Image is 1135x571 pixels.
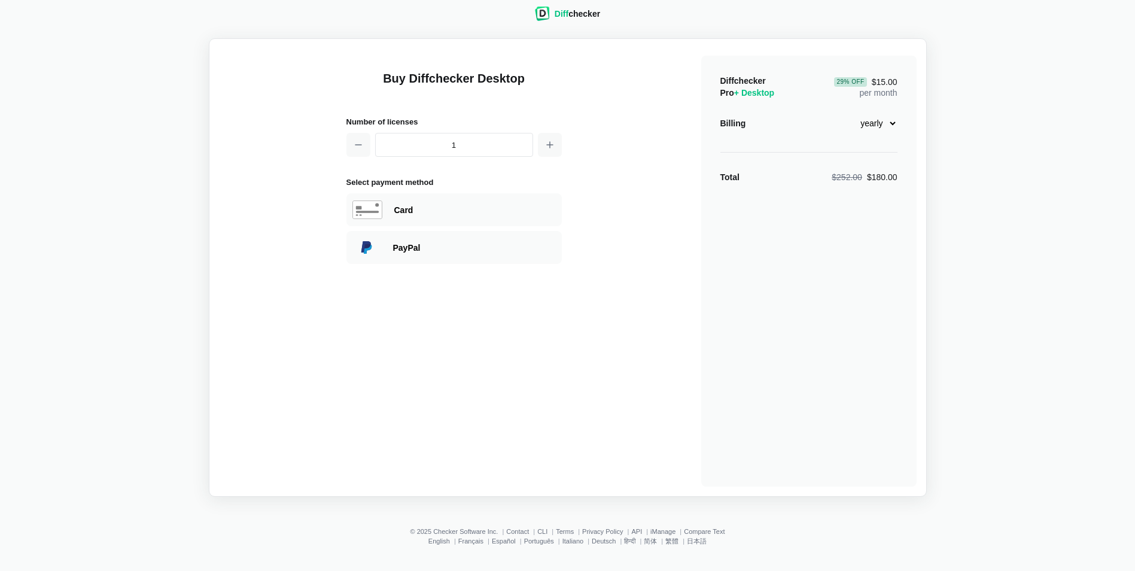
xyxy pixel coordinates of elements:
a: 繁體 [665,537,678,545]
a: iManage [650,528,675,535]
a: Compare Text [684,528,725,535]
span: $252.00 [832,172,862,182]
div: checker [555,8,600,20]
a: Diffchecker logoDiffchecker [535,13,600,23]
div: $180.00 [832,171,897,183]
li: © 2025 Checker Software Inc. [410,528,506,535]
span: $15.00 [834,77,897,87]
a: API [631,528,642,535]
h2: Select payment method [346,176,562,189]
a: Português [524,537,554,545]
a: 简体 [644,537,657,545]
strong: Total [720,172,740,182]
a: English [428,537,450,545]
span: Diffchecker [720,76,766,86]
a: 日本語 [687,537,707,545]
span: + Desktop [734,88,774,98]
a: Español [492,537,516,545]
h2: Number of licenses [346,116,562,128]
div: Billing [720,117,746,129]
a: Deutsch [592,537,616,545]
a: Italiano [562,537,583,545]
div: Paying with PayPal [346,231,562,264]
div: Paying with PayPal [393,242,556,254]
span: Pro [720,88,775,98]
a: Contact [506,528,529,535]
h1: Buy Diffchecker Desktop [346,70,562,101]
a: Français [458,537,483,545]
input: 1 [375,133,533,157]
div: per month [834,75,897,99]
a: CLI [537,528,547,535]
div: Paying with Card [394,204,556,216]
div: Paying with Card [346,193,562,226]
a: हिन्दी [624,537,635,545]
a: Privacy Policy [582,528,623,535]
a: Terms [556,528,574,535]
span: Diff [555,9,568,19]
div: 29 % Off [834,77,866,87]
img: Diffchecker logo [535,7,550,21]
